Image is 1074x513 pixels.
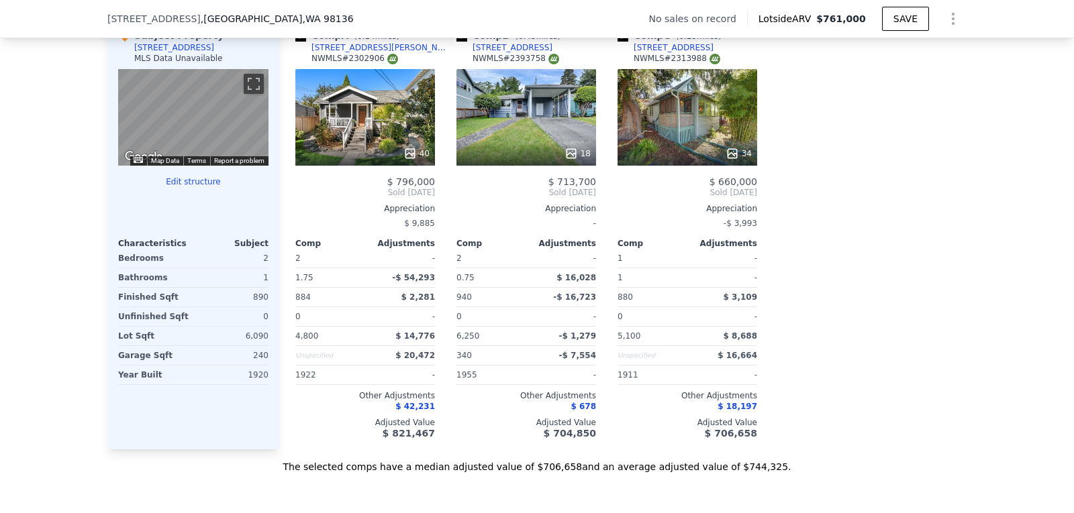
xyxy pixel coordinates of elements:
div: [STREET_ADDRESS] [134,42,214,53]
div: 0.75 [456,268,524,287]
span: [STREET_ADDRESS] [107,12,201,25]
button: Keyboard shortcuts [134,157,143,163]
img: Google [121,148,166,166]
button: Edit structure [118,176,268,187]
div: 6,090 [196,327,268,345]
span: $761,000 [816,13,866,24]
span: Lotside ARV [759,12,816,25]
span: $ 713,700 [548,176,596,187]
div: [STREET_ADDRESS] [473,42,552,53]
div: Adjusted Value [618,417,757,428]
img: NWMLS Logo [710,54,720,64]
a: Open this area in Google Maps (opens a new window) [121,148,166,166]
div: NWMLS # 2313988 [634,53,720,64]
div: [STREET_ADDRESS][PERSON_NAME] [311,42,451,53]
div: Bathrooms [118,268,191,287]
div: Unfinished Sqft [118,307,191,326]
span: -$ 16,723 [553,292,596,302]
span: 4,800 [295,331,318,341]
div: Appreciation [456,203,596,214]
div: - [368,307,435,326]
span: $ 14,776 [395,331,435,341]
div: 0 [196,307,268,326]
img: NWMLS Logo [387,54,398,64]
div: 18 [565,147,591,160]
button: Map Data [151,156,179,166]
div: - [690,365,757,384]
span: $ 42,231 [395,402,435,411]
div: - [529,365,596,384]
span: Sold [DATE] [295,187,435,198]
span: , WA 98136 [302,13,353,24]
span: 0 [618,312,623,321]
div: Adjustments [365,238,435,249]
div: The selected comps have a median adjusted value of $706,658 and an average adjusted value of $744... [107,449,967,473]
span: $ 9,885 [404,219,435,228]
span: 1 [618,253,623,263]
span: $ 821,467 [383,428,435,439]
div: 34 [726,147,752,160]
button: Show Options [940,5,967,32]
div: - [368,365,435,384]
div: Subject [193,238,268,249]
a: [STREET_ADDRESS] [618,42,714,53]
div: 2 [196,249,268,268]
span: $ 704,850 [544,428,596,439]
span: $ 20,472 [395,351,435,360]
img: NWMLS Logo [548,54,559,64]
div: Other Adjustments [618,390,757,401]
div: Other Adjustments [456,390,596,401]
span: $ 660,000 [710,176,757,187]
div: - [456,214,596,233]
div: 1 [196,268,268,287]
div: 1922 [295,365,362,384]
a: [STREET_ADDRESS][PERSON_NAME] [295,42,451,53]
div: Bedrooms [118,249,191,268]
div: 1.75 [295,268,362,287]
button: SAVE [882,7,929,31]
span: 940 [456,292,472,302]
span: Sold [DATE] [618,187,757,198]
div: Finished Sqft [118,288,191,306]
div: Adjusted Value [295,417,435,428]
span: $ 18,197 [718,402,757,411]
div: Lot Sqft [118,327,191,345]
div: Adjustments [526,238,596,249]
div: 1911 [618,365,685,384]
span: 340 [456,351,472,360]
div: Other Adjustments [295,390,435,401]
div: Adjustments [687,238,757,249]
span: $ 16,028 [556,273,596,282]
div: 890 [196,288,268,306]
a: [STREET_ADDRESS] [456,42,552,53]
div: Year Built [118,365,191,384]
span: 0 [295,312,301,321]
div: NWMLS # 2393758 [473,53,559,64]
div: Unspecified [295,346,362,365]
div: Appreciation [295,203,435,214]
span: $ 3,109 [724,292,757,302]
div: - [529,307,596,326]
span: $ 8,688 [724,331,757,341]
div: - [529,249,596,268]
div: - [368,249,435,268]
div: Comp [295,238,365,249]
div: 40 [403,147,430,160]
a: Report a problem [214,157,264,164]
div: 1 [618,268,685,287]
div: Comp [618,238,687,249]
div: Comp [456,238,526,249]
span: 0 [456,312,462,321]
span: , [GEOGRAPHIC_DATA] [201,12,354,25]
div: Adjusted Value [456,417,596,428]
span: -$ 54,293 [392,273,435,282]
span: -$ 1,279 [559,331,596,341]
div: Appreciation [618,203,757,214]
div: No sales on record [649,12,747,25]
span: 6,250 [456,331,479,341]
div: NWMLS # 2302906 [311,53,398,64]
span: 884 [295,292,311,302]
span: Sold [DATE] [456,187,596,198]
span: -$ 3,993 [724,219,757,228]
button: Toggle fullscreen view [244,74,264,94]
